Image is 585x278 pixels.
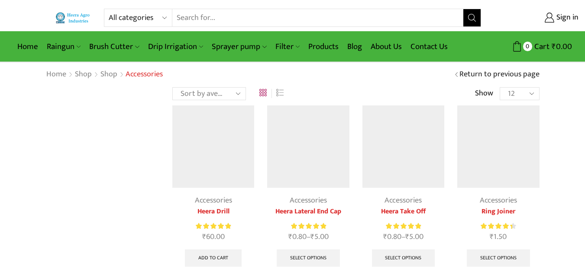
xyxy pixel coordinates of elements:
[366,36,406,57] a: About Us
[372,249,435,267] a: Select options for “Heera Take Off”
[100,69,118,80] a: Shop
[304,36,343,57] a: Products
[405,230,423,243] bdi: 5.00
[196,222,231,231] div: Rated 5.00 out of 5
[267,231,349,243] span: –
[172,87,246,100] select: Shop order
[13,36,42,57] a: Home
[126,70,163,79] h1: Accessories
[267,105,349,187] img: Heera Lateral End Cap
[46,69,163,80] nav: Breadcrumb
[277,249,340,267] a: Select options for “Heera Lateral End Cap”
[383,230,401,243] bdi: 0.80
[288,230,292,243] span: ₹
[144,36,207,57] a: Drip Irrigation
[552,40,572,53] bdi: 0.00
[554,12,579,23] span: Sign in
[46,69,67,80] a: Home
[362,105,444,187] img: Heera Take Off
[552,40,556,53] span: ₹
[291,222,326,231] div: Rated 5.00 out of 5
[386,222,421,231] div: Rated 5.00 out of 5
[362,206,444,217] a: Heera Take Off
[405,230,409,243] span: ₹
[459,69,540,80] a: Return to previous page
[267,206,349,217] a: Heera Lateral End Cap
[386,222,421,231] span: Rated out of 5
[271,36,304,57] a: Filter
[290,194,327,207] a: Accessories
[463,9,481,26] button: Search button
[523,42,532,51] span: 0
[406,36,452,57] a: Contact Us
[310,230,329,243] bdi: 5.00
[74,69,92,80] a: Shop
[288,230,307,243] bdi: 0.80
[490,39,572,55] a: 0 Cart ₹0.00
[343,36,366,57] a: Blog
[202,230,225,243] bdi: 60.00
[202,230,206,243] span: ₹
[195,194,232,207] a: Accessories
[310,230,314,243] span: ₹
[532,41,549,52] span: Cart
[494,10,579,26] a: Sign in
[172,9,463,26] input: Search for...
[291,222,326,231] span: Rated out of 5
[207,36,271,57] a: Sprayer pump
[383,230,387,243] span: ₹
[185,249,242,267] a: Add to cart: “Heera Drill”
[362,231,444,243] span: –
[172,105,254,187] img: Heera Drill
[42,36,85,57] a: Raingun
[196,222,231,231] span: Rated out of 5
[172,206,254,217] a: Heera Drill
[85,36,143,57] a: Brush Cutter
[385,194,422,207] a: Accessories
